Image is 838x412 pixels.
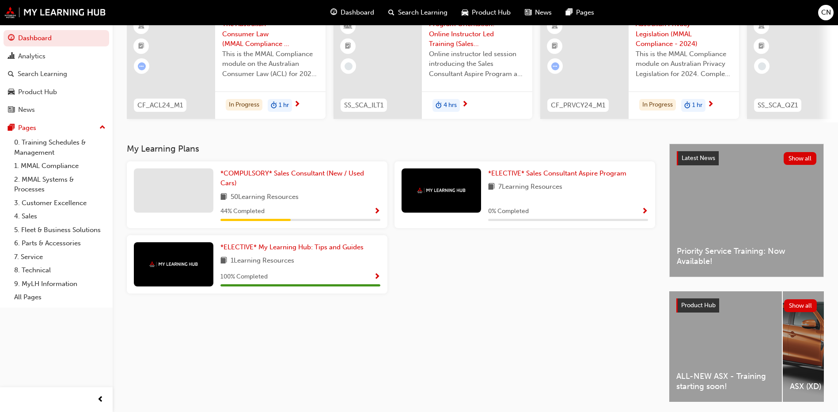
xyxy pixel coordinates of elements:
div: Pages [18,123,36,133]
span: guage-icon [8,34,15,42]
span: *ELECTIVE* My Learning Hub: Tips and Guides [220,243,364,251]
span: 4 hrs [444,100,457,111]
img: mmal [149,261,198,267]
a: Search Learning [4,66,109,82]
span: news-icon [525,7,531,18]
span: 1 hr [692,100,702,111]
a: car-iconProduct Hub [455,4,518,22]
a: *ELECTIVE* My Learning Hub: Tips and Guides [220,242,367,252]
span: News [535,8,552,18]
img: mmal [417,187,466,193]
span: car-icon [8,88,15,96]
div: In Progress [639,99,676,111]
span: duration-icon [271,100,277,111]
a: ALL-NEW ASX - Training starting soon! [669,291,782,402]
button: Show Progress [374,271,380,282]
a: Product Hub [4,84,109,100]
span: Latest News [682,154,715,162]
span: duration-icon [436,100,442,111]
a: Latest NewsShow all [677,151,816,165]
button: Show Progress [641,206,648,217]
div: Analytics [18,51,46,61]
span: book-icon [220,256,227,267]
span: learningResourceType_INSTRUCTOR_LED-icon [345,21,351,32]
button: Show Progress [374,206,380,217]
a: CF_PRVCY24_M1Australian Privacy Legislation (MMAL Compliance - 2024)This is the MMAL Compliance m... [540,12,739,119]
a: *ELECTIVE* Sales Consultant Aspire Program [488,168,630,179]
span: pages-icon [566,7,573,18]
button: DashboardAnalyticsSearch LearningProduct HubNews [4,28,109,120]
span: pages-icon [8,124,15,132]
a: *COMPULSORY* Sales Consultant (New / Used Cars) [220,168,380,188]
span: SS_SCA_ILT1 [344,100,383,111]
span: 44 % Completed [220,206,265,217]
span: booktick-icon [138,41,144,52]
a: 7. Service [11,250,109,264]
div: In Progress [226,99,262,111]
a: Dashboard [4,30,109,46]
button: CN [818,5,834,20]
span: ALL-NEW ASX - Training starting soon! [676,371,775,391]
span: 50 Learning Resources [231,192,299,203]
span: chart-icon [8,53,15,61]
span: CF_ACL24_M1 [137,100,183,111]
a: 2. MMAL Systems & Processes [11,173,109,196]
span: Show Progress [374,273,380,281]
span: booktick-icon [345,41,351,52]
span: Pages [576,8,594,18]
div: News [18,105,35,115]
span: prev-icon [97,394,104,405]
a: 9. MyLH Information [11,277,109,291]
a: 8. Technical [11,263,109,277]
a: Latest NewsShow allPriority Service Training: Now Available! [669,144,824,277]
a: News [4,102,109,118]
a: Product HubShow all [676,298,817,313]
span: Program Orientation: Online Instructor Led Training (Sales Consultant Aspire Program) [429,19,525,49]
span: learningRecordVerb_NONE-icon [758,62,766,70]
a: SS_SCA_ILT1Program Orientation: Online Instructor Led Training (Sales Consultant Aspire Program)O... [334,12,532,119]
button: Pages [4,120,109,136]
div: Product Hub [18,87,57,97]
span: guage-icon [330,7,337,18]
h3: My Learning Plans [127,144,655,154]
a: news-iconNews [518,4,559,22]
span: 0 % Completed [488,206,529,217]
a: CF_ACL24_M1The Australian Consumer Law (MMAL Compliance - 2024)This is the MMAL Compliance module... [127,12,326,119]
span: learningResourceType_ELEARNING-icon [552,21,558,32]
span: This is the MMAL Compliance module on the Australian Consumer Law (ACL) for 2024. Complete this m... [222,49,319,79]
span: CN [821,8,831,18]
a: Analytics [4,48,109,65]
button: Show all [784,299,817,312]
span: *COMPULSORY* Sales Consultant (New / Used Cars) [220,169,364,187]
a: All Pages [11,290,109,304]
span: Priority Service Training: Now Available! [677,246,816,266]
span: Online instructor led session introducing the Sales Consultant Aspire Program and outlining what ... [429,49,525,79]
a: 5. Fleet & Business Solutions [11,223,109,237]
span: 1 hr [279,100,289,111]
span: This is the MMAL Compliance module on Australian Privacy Legislation for 2024. Complete this modu... [636,49,732,79]
a: search-iconSearch Learning [381,4,455,22]
span: next-icon [707,101,714,109]
span: learningRecordVerb_ATTEMPT-icon [138,62,146,70]
span: Search Learning [398,8,447,18]
span: up-icon [99,122,106,134]
span: duration-icon [684,100,690,111]
a: pages-iconPages [559,4,601,22]
span: Show Progress [641,208,648,216]
span: next-icon [294,101,300,109]
span: Product Hub [472,8,511,18]
a: 1. MMAL Compliance [11,159,109,173]
span: learningRecordVerb_NONE-icon [345,62,353,70]
span: car-icon [462,7,468,18]
span: Product Hub [681,301,716,309]
a: 4. Sales [11,210,109,223]
a: 3. Customer Excellence [11,196,109,210]
span: news-icon [8,106,15,114]
a: 0. Training Schedules & Management [11,136,109,159]
span: *ELECTIVE* Sales Consultant Aspire Program [488,169,626,177]
div: Search Learning [18,69,67,79]
span: learningResourceType_ELEARNING-icon [758,21,765,32]
span: 7 Learning Resources [498,182,562,193]
img: mmal [4,7,106,18]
